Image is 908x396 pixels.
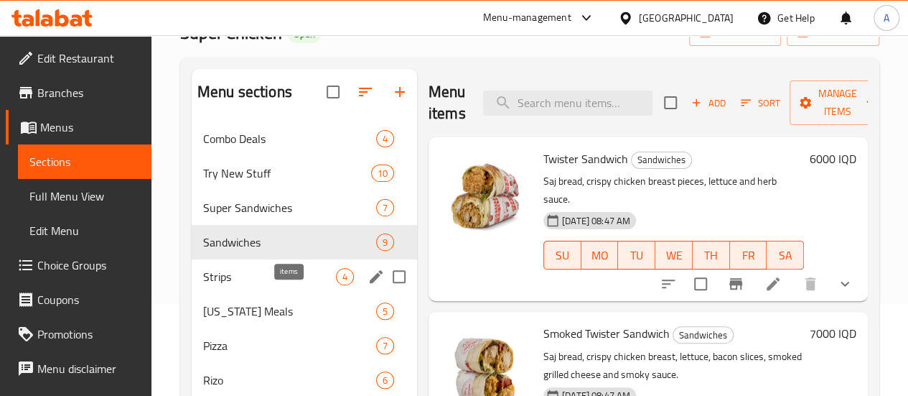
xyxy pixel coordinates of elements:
[37,326,140,343] span: Promotions
[348,75,383,109] span: Sort sections
[483,91,652,116] input: search
[365,266,387,287] button: edit
[377,339,393,353] span: 7
[203,165,371,182] span: Try New Stuff
[730,241,767,270] button: FR
[685,92,731,114] button: Add
[661,245,687,266] span: WE
[798,24,868,42] span: export
[810,323,856,344] h6: 7000 IQD
[810,149,856,169] h6: 6000 IQD
[6,317,151,351] a: Promotions
[543,348,804,384] p: Saj bread, crispy chicken breast, lettuce, bacon slices, smoked grilled cheese and smoky sauce.
[693,241,730,270] button: TH
[673,327,733,344] span: Sandwiches
[639,10,734,26] div: [GEOGRAPHIC_DATA]
[673,326,734,344] div: Sandwiches
[6,248,151,282] a: Choice Groups
[790,80,886,125] button: Manage items
[685,92,731,114] span: Add item
[701,24,769,42] span: import
[772,245,798,266] span: SA
[543,172,804,208] p: Saj bread, crispy chicken breast pieces, lettuce and herb sauce.
[192,225,417,259] div: Sandwiches9
[376,234,394,251] div: items
[719,267,753,301] button: Branch-specific-item
[371,165,394,182] div: items
[376,337,394,354] div: items
[318,77,348,107] span: Select all sections
[6,75,151,110] a: Branches
[376,199,394,216] div: items
[37,257,140,274] span: Choice Groups
[543,241,581,270] button: SU
[737,92,784,114] button: Sort
[40,119,140,136] span: Menus
[192,259,417,294] div: Strips4edit
[37,84,140,101] span: Branches
[29,153,140,170] span: Sections
[203,268,336,285] span: Strips
[685,269,716,299] span: Select to update
[197,81,292,103] h2: Menu sections
[587,245,613,266] span: MO
[483,9,571,27] div: Menu-management
[192,190,417,225] div: Super Sandwiches7
[543,323,670,344] span: Smoked Twister Sandwich
[29,222,140,239] span: Edit Menu
[736,245,762,266] span: FR
[377,374,393,387] span: 6
[377,305,393,318] span: 5
[192,328,417,363] div: Pizza7
[764,275,782,293] a: Edit menu item
[6,351,151,386] a: Menu disclaimer
[377,132,393,146] span: 4
[767,241,804,270] button: SA
[337,270,353,284] span: 4
[632,152,691,168] span: Sandwiches
[376,372,394,389] div: items
[651,267,685,301] button: sort-choices
[203,372,376,389] span: Rizo
[543,148,628,170] span: Twister Sandwich
[18,144,151,179] a: Sections
[624,245,650,266] span: TU
[192,294,417,328] div: [US_STATE] Meals5
[731,92,790,114] span: Sort items
[655,88,685,118] span: Select section
[631,152,692,169] div: Sandwiches
[828,267,862,301] button: show more
[18,179,151,213] a: Full Menu View
[377,201,393,215] span: 7
[18,213,151,248] a: Edit Menu
[429,81,466,124] h2: Menu items
[6,110,151,144] a: Menus
[618,241,655,270] button: TU
[203,199,376,216] span: Super Sandwiches
[836,275,853,293] svg: Show Choices
[698,245,724,266] span: TH
[556,214,636,228] span: [DATE] 08:47 AM
[372,167,393,180] span: 10
[801,85,874,121] span: Manage items
[376,303,394,320] div: items
[37,50,140,67] span: Edit Restaurant
[203,303,376,320] span: [US_STATE] Meals
[192,156,417,190] div: Try New Stuff10
[203,337,376,354] span: Pizza
[37,360,140,377] span: Menu disclaimer
[29,188,140,205] span: Full Menu View
[6,282,151,317] a: Coupons
[203,130,376,147] span: Combo Deals
[6,41,151,75] a: Edit Restaurant
[37,291,140,308] span: Coupons
[689,95,728,111] span: Add
[884,10,889,26] span: A
[793,267,828,301] button: delete
[203,234,376,251] span: Sandwiches
[655,241,693,270] button: WE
